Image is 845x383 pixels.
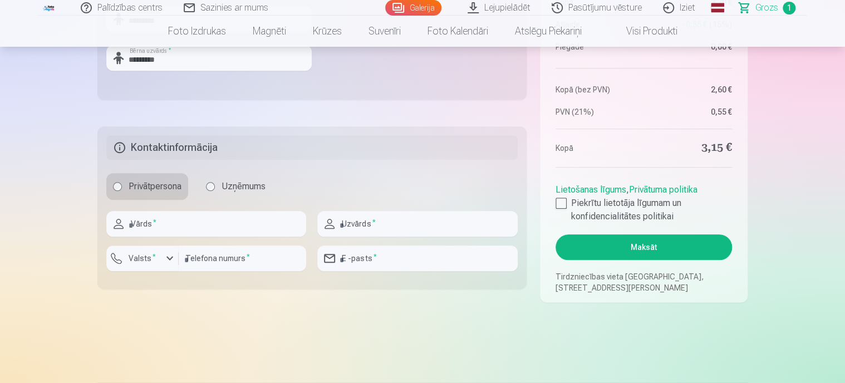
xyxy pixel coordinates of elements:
[556,184,626,195] a: Lietošanas līgums
[629,184,697,195] a: Privātuma politika
[113,182,122,191] input: Privātpersona
[155,16,239,47] a: Foto izdrukas
[755,1,778,14] span: Grozs
[124,253,160,264] label: Valsts
[649,84,732,95] dd: 2,60 €
[502,16,595,47] a: Atslēgu piekariņi
[43,4,55,11] img: /fa3
[649,140,732,156] dd: 3,15 €
[206,182,215,191] input: Uzņēmums
[106,245,179,271] button: Valsts*
[556,234,732,260] button: Maksāt
[556,84,638,95] dt: Kopā (bez PVN)
[595,16,691,47] a: Visi produkti
[106,173,188,200] label: Privātpersona
[556,106,638,117] dt: PVN (21%)
[649,106,732,117] dd: 0,55 €
[556,41,638,52] dt: Piegāde
[556,140,638,156] dt: Kopā
[355,16,414,47] a: Suvenīri
[199,173,272,200] label: Uzņēmums
[649,41,732,52] dd: 0,00 €
[239,16,299,47] a: Magnēti
[556,271,732,293] p: Tirdzniecības vieta [GEOGRAPHIC_DATA], [STREET_ADDRESS][PERSON_NAME]
[299,16,355,47] a: Krūzes
[414,16,502,47] a: Foto kalendāri
[783,2,795,14] span: 1
[556,197,732,223] label: Piekrītu lietotāja līgumam un konfidencialitātes politikai
[556,179,732,223] div: ,
[106,135,518,160] h5: Kontaktinformācija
